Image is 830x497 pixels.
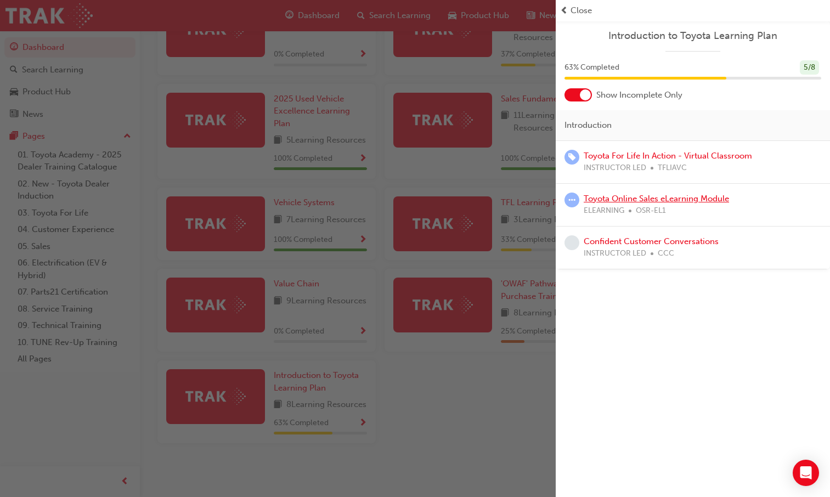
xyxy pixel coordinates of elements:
a: Confident Customer Conversations [584,236,719,246]
span: INSTRUCTOR LED [584,247,646,260]
a: Toyota For Life In Action - Virtual Classroom [584,151,752,161]
a: Introduction to Toyota Learning Plan [564,30,821,42]
a: Toyota Online Sales eLearning Module [584,194,729,204]
span: prev-icon [560,4,568,17]
div: 5 / 8 [800,60,819,75]
span: learningRecordVerb_NONE-icon [564,235,579,250]
span: learningRecordVerb_ENROLL-icon [564,150,579,165]
span: Close [571,4,592,17]
span: TFLIAVC [658,162,687,174]
div: Open Intercom Messenger [793,460,819,486]
button: prev-iconClose [560,4,826,17]
span: 63 % Completed [564,61,619,74]
span: OSR-EL1 [636,205,666,217]
span: learningRecordVerb_ATTEMPT-icon [564,193,579,207]
span: Show Incomplete Only [596,89,682,101]
span: ELEARNING [584,205,624,217]
span: INSTRUCTOR LED [584,162,646,174]
span: CCC [658,247,674,260]
span: Introduction [564,119,612,132]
